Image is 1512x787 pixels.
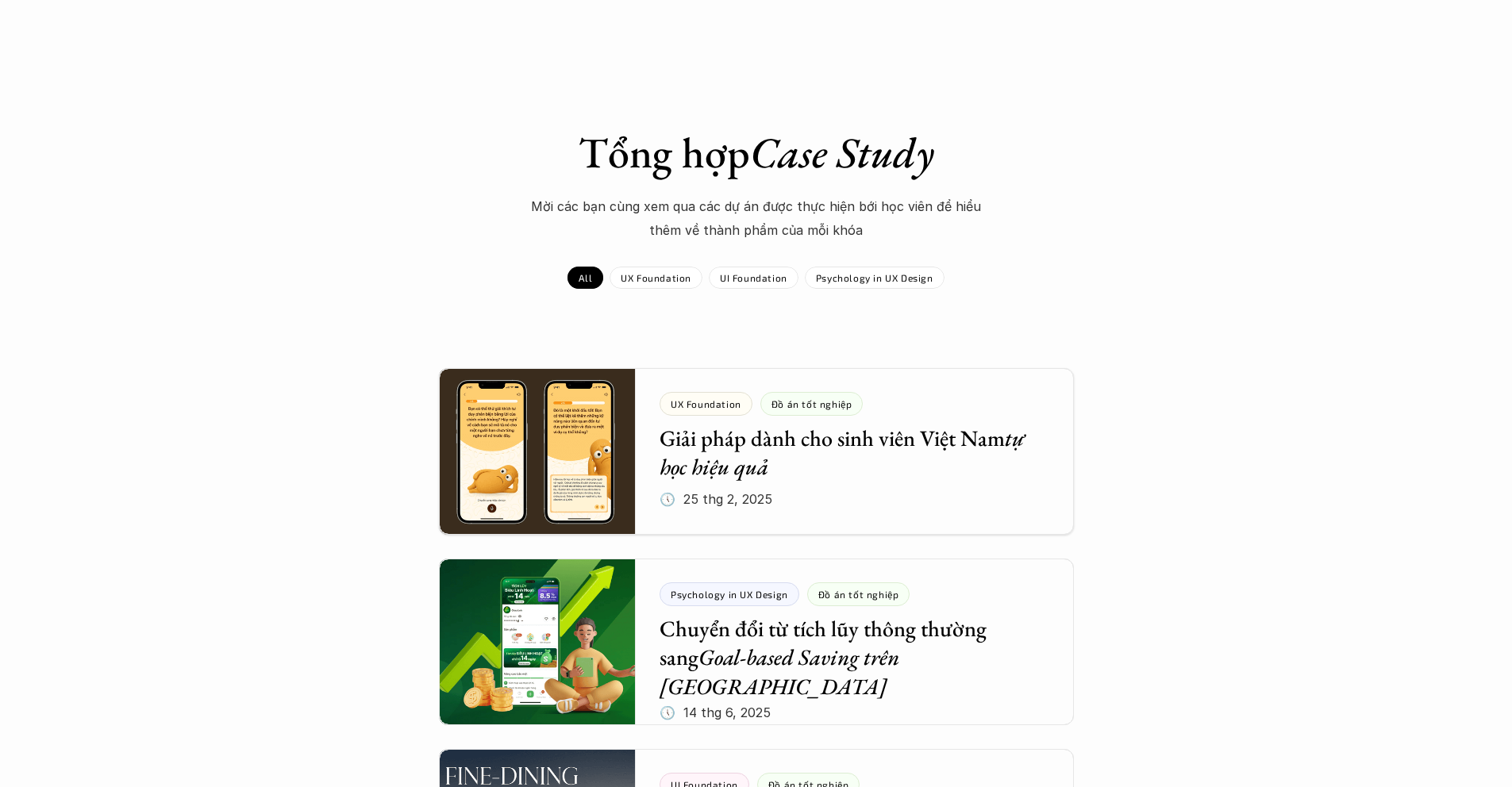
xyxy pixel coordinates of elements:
a: Psychology in UX DesignĐồ án tốt nghiệpChuyển đổi từ tích lũy thông thường sangGoal-based Saving ... [439,559,1074,725]
p: Psychology in UX Design [816,272,933,283]
p: All [579,272,592,283]
a: UX FoundationĐồ án tốt nghiệpGiải pháp dành cho sinh viên Việt Namtự học hiệu quả🕔 25 thg 2, 2025 [439,368,1074,535]
a: UI Foundation [709,267,798,289]
em: Case Study [750,125,934,180]
p: UI Foundation [720,272,787,283]
p: UX Foundation [621,272,691,283]
a: UX Foundation [610,267,702,289]
p: Mời các bạn cùng xem qua các dự án được thực hiện bới học viên để hiểu thêm về thành phẩm của mỗi... [518,194,995,243]
a: Psychology in UX Design [805,267,945,289]
h1: Tổng hợp [479,127,1034,179]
